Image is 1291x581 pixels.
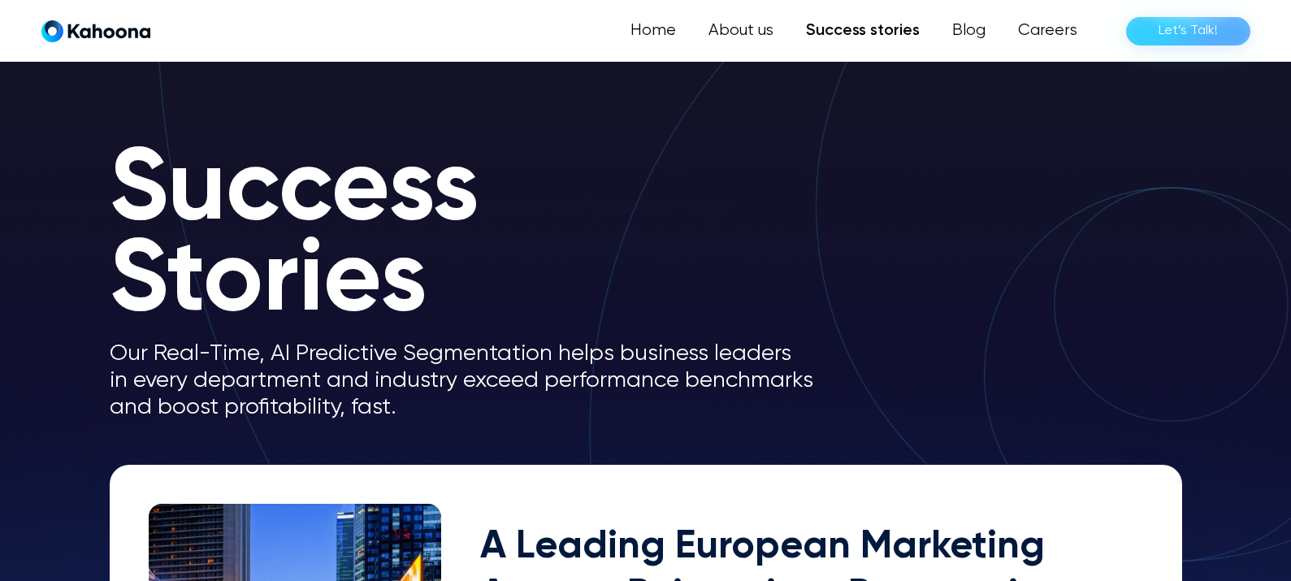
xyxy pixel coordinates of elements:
[614,15,692,47] a: Home
[110,146,841,327] h1: Success Stories
[936,15,1002,47] a: Blog
[692,15,790,47] a: About us
[110,340,841,421] p: Our Real-Time, AI Predictive Segmentation helps business leaders in every department and industry...
[41,20,150,43] a: home
[1126,17,1250,46] a: Let’s Talk!
[790,15,936,47] a: Success stories
[1159,18,1218,44] div: Let’s Talk!
[1002,15,1094,47] a: Careers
